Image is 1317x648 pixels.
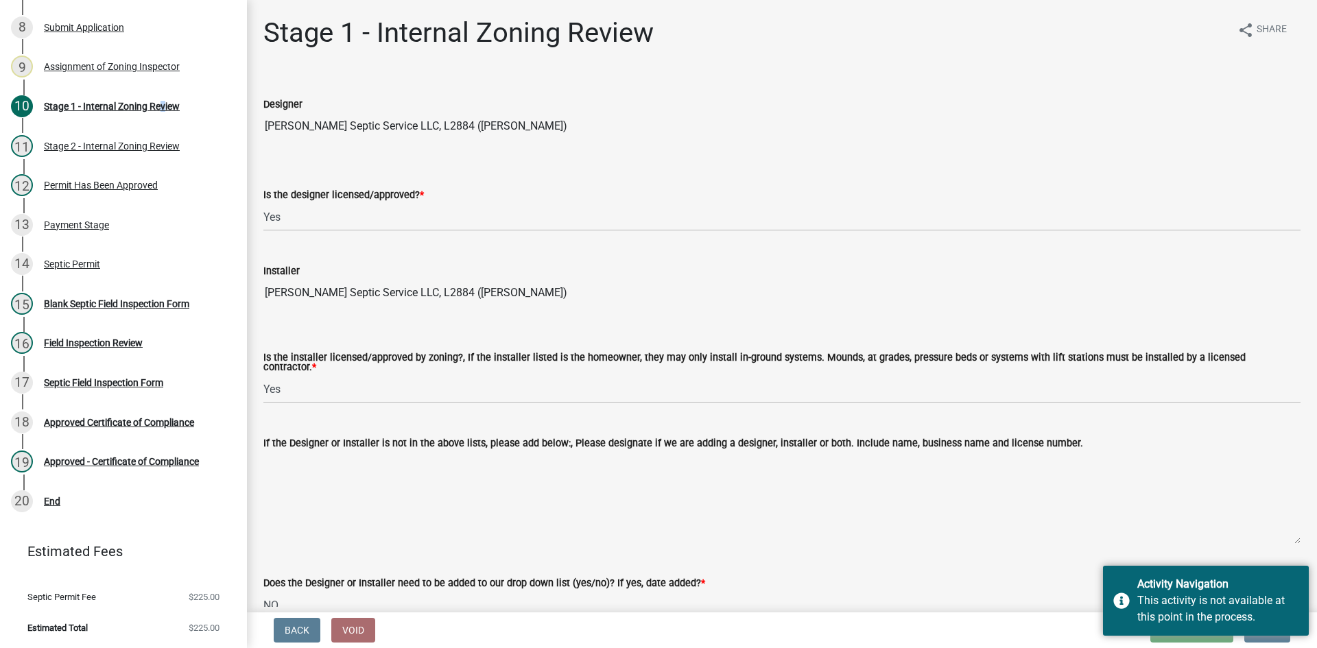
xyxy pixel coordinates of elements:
[11,490,33,512] div: 20
[11,16,33,38] div: 8
[44,101,180,111] div: Stage 1 - Internal Zoning Review
[11,293,33,315] div: 15
[263,439,1083,448] label: If the Designer or Installer is not in the above lists, please add below:, Please designate if we...
[44,496,60,506] div: End
[11,174,33,196] div: 12
[263,267,300,276] label: Installer
[1137,576,1298,592] div: Activity Navigation
[11,95,33,117] div: 10
[11,135,33,157] div: 11
[44,299,189,309] div: Blank Septic Field Inspection Form
[1137,592,1298,625] div: This activity is not available at this point in the process.
[11,214,33,236] div: 13
[1257,22,1287,38] span: Share
[274,618,320,643] button: Back
[285,625,309,636] span: Back
[1237,22,1254,38] i: share
[27,623,88,632] span: Estimated Total
[44,180,158,190] div: Permit Has Been Approved
[11,332,33,354] div: 16
[11,451,33,472] div: 19
[11,411,33,433] div: 18
[263,16,654,49] h1: Stage 1 - Internal Zoning Review
[189,623,219,632] span: $225.00
[44,457,199,466] div: Approved - Certificate of Compliance
[1226,16,1298,43] button: shareShare
[11,372,33,394] div: 17
[11,538,225,565] a: Estimated Fees
[44,378,163,387] div: Septic Field Inspection Form
[44,23,124,32] div: Submit Application
[44,259,100,269] div: Septic Permit
[331,618,375,643] button: Void
[44,418,194,427] div: Approved Certificate of Compliance
[263,100,302,110] label: Designer
[44,220,109,230] div: Payment Stage
[263,353,1301,373] label: Is the installer licensed/approved by zoning?, If the installer listed is the homeowner, they may...
[11,56,33,77] div: 9
[263,579,705,588] label: Does the Designer or Installer need to be added to our drop down list (yes/no)? If yes, date added?
[11,253,33,275] div: 14
[189,592,219,601] span: $225.00
[44,62,180,71] div: Assignment of Zoning Inspector
[44,141,180,151] div: Stage 2 - Internal Zoning Review
[263,191,424,200] label: Is the designer licensed/approved?
[44,338,143,348] div: Field Inspection Review
[27,592,96,601] span: Septic Permit Fee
